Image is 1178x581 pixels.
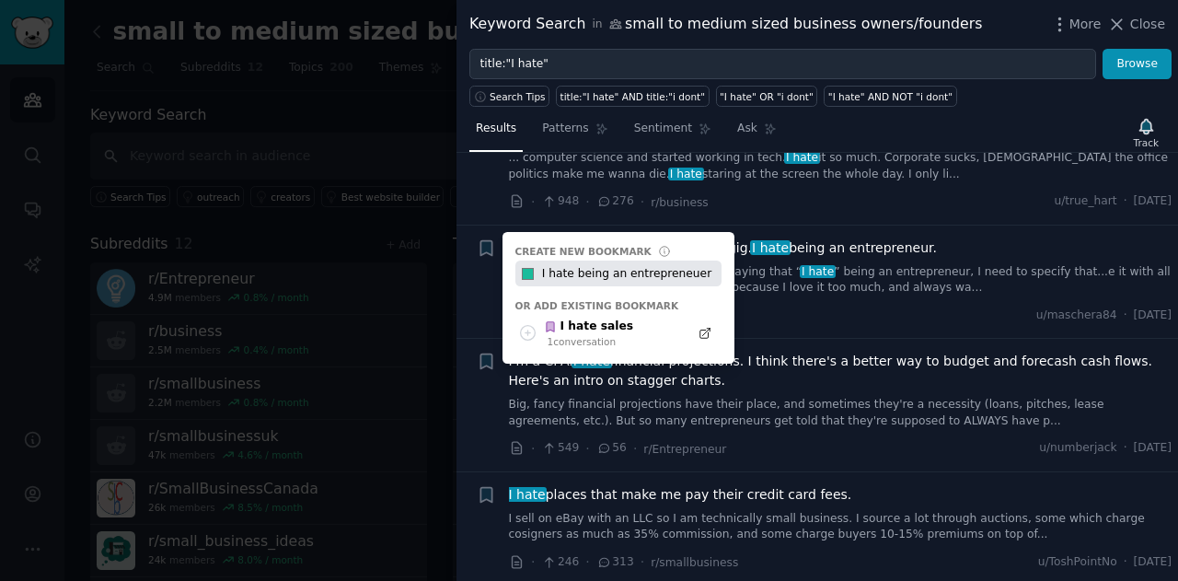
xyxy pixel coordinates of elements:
span: r/Entrepreneur [643,443,726,456]
span: · [585,552,589,572]
a: "I hate" OR "i dont" [716,86,818,107]
span: · [641,552,644,572]
div: 1 conversation [548,335,634,348]
span: r/smallbusiness [651,556,738,569]
a: title:"I hate" AND title:"i dont" [556,86,709,107]
div: title:"I hate" AND title:"i dont" [560,90,705,103]
span: · [641,192,644,212]
button: Browse [1103,49,1172,80]
span: Patterns [542,121,588,137]
span: Search Tips [490,90,546,103]
span: Ask [737,121,757,137]
span: I hate [668,168,704,180]
button: Close [1107,15,1165,34]
span: [DATE] [1134,193,1172,210]
a: ...EDIT: since many misunderstood me saying that “I hate” being an entrepreneur, I need to specif... [509,264,1172,296]
button: More [1050,15,1102,34]
button: Track [1127,113,1165,152]
span: Close [1130,15,1165,34]
a: I'm a CPA.I hatefinancial projections. I think there's a better way to budget and forecash cash f... [509,352,1172,390]
span: · [1124,308,1127,324]
div: Track [1134,136,1159,149]
span: 56 [596,440,627,457]
span: I hate [507,487,548,502]
div: Or add existing bookmark [515,299,722,312]
span: u/true_hart [1054,193,1116,210]
span: · [1124,193,1127,210]
span: · [531,192,535,212]
span: 246 [541,554,579,571]
span: Sentiment [634,121,692,137]
span: u/maschera84 [1036,308,1117,324]
span: [DATE] [1134,308,1172,324]
div: "I hate" AND NOT "i dont" [828,90,953,103]
a: "I hate" AND NOT "i dont" [824,86,956,107]
button: Search Tips [469,86,549,107]
span: [DATE] [1134,440,1172,457]
a: I hateplaces that make me pay their credit card fees. [509,485,852,505]
span: · [633,439,637,459]
span: 549 [541,440,579,457]
input: Name bookmark [538,261,721,286]
span: 313 [596,554,634,571]
div: Keyword Search small to medium sized business owners/founders [469,13,982,36]
span: u/numberjack [1039,440,1116,457]
a: Ask [731,114,783,152]
span: Results [476,121,516,137]
span: I hate [784,151,820,164]
a: Patterns [536,114,614,152]
div: I hate sales [544,319,633,335]
span: · [1124,554,1127,571]
a: I sell on eBay with an LLC so I am technically small business. I source a lot through auctions, s... [509,511,1172,543]
span: I'm a CPA. financial projections. I think there's a better way to budget and forecash cash flows.... [509,352,1172,390]
span: 276 [596,193,634,210]
span: r/business [651,196,709,209]
input: Try a keyword related to your business [469,49,1096,80]
span: [DATE] [1134,554,1172,571]
a: Results [469,114,523,152]
div: "I hate" OR "i dont" [720,90,814,103]
span: in [592,17,602,33]
span: · [531,439,535,459]
span: I hate [800,265,836,278]
span: · [1124,440,1127,457]
a: Sentiment [628,114,718,152]
span: 948 [541,193,579,210]
a: Big, fancy financial projections have their place, and sometimes they're a necessity (loans, pitc... [509,397,1172,429]
span: u/ToshPointNo [1038,554,1117,571]
span: · [531,552,535,572]
span: · [585,439,589,459]
span: More [1069,15,1102,34]
span: places that make me pay their credit card fees. [509,485,852,505]
div: Create new bookmark [515,245,652,258]
a: ... computer science and started working in tech.I hateit so much. Corporate sucks, [DEMOGRAPHIC_... [509,150,1172,182]
span: I hate [750,240,791,255]
span: · [585,192,589,212]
